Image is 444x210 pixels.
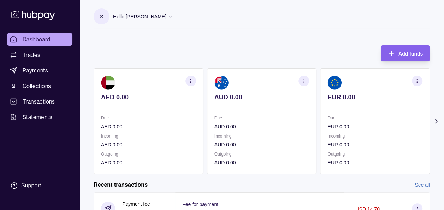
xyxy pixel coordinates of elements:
span: Transactions [23,97,55,106]
a: Support [7,178,72,193]
div: Support [21,182,41,189]
p: Incoming [101,132,196,140]
button: Add funds [381,45,430,61]
span: Add funds [398,51,423,57]
p: S [100,13,103,21]
p: Incoming [327,132,422,140]
a: Payments [7,64,72,77]
img: au [214,76,229,90]
span: Payments [23,66,48,75]
img: eu [327,76,342,90]
p: AUD 0.00 [214,159,309,167]
span: Trades [23,51,40,59]
p: EUR 0.00 [327,141,422,148]
p: EUR 0.00 [327,123,422,130]
a: Collections [7,80,72,92]
p: Due [214,114,309,122]
p: AUD 0.00 [214,123,309,130]
p: Outgoing [214,150,309,158]
a: Dashboard [7,33,72,46]
p: AUD 0.00 [214,141,309,148]
img: ae [101,76,115,90]
p: Due [101,114,196,122]
h2: Recent transactions [94,181,148,189]
a: Trades [7,48,72,61]
p: Incoming [214,132,309,140]
span: Dashboard [23,35,51,43]
span: Statements [23,113,52,121]
p: Outgoing [327,150,422,158]
a: Statements [7,111,72,123]
p: EUR 0.00 [327,93,422,101]
p: AUD 0.00 [214,93,309,101]
p: Due [327,114,422,122]
a: Transactions [7,95,72,108]
p: AED 0.00 [101,93,196,101]
p: AED 0.00 [101,123,196,130]
p: AED 0.00 [101,141,196,148]
p: Payment fee [122,200,150,208]
p: Hello, [PERSON_NAME] [113,13,166,21]
a: See all [415,181,430,189]
span: Collections [23,82,51,90]
p: EUR 0.00 [327,159,422,167]
p: Fee for payment [182,202,218,207]
p: AED 0.00 [101,159,196,167]
p: Outgoing [101,150,196,158]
